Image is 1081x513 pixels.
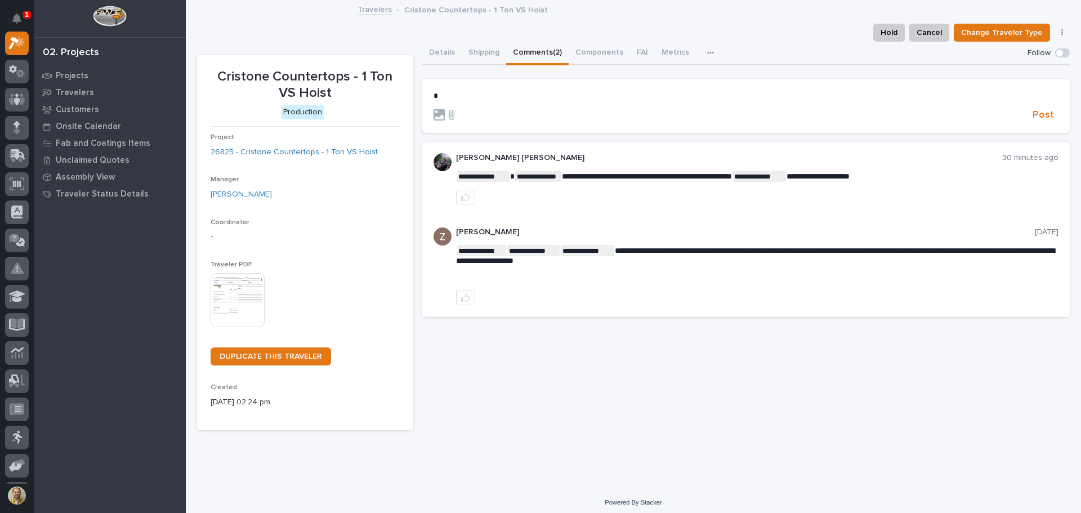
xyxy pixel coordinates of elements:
[56,88,94,98] p: Travelers
[220,353,322,360] span: DUPLICATE THIS TRAVELER
[1035,227,1058,237] p: [DATE]
[34,168,186,185] a: Assembly View
[954,24,1050,42] button: Change Traveler Type
[569,42,630,65] button: Components
[211,396,400,408] p: [DATE] 02:24 pm
[25,11,29,19] p: 1
[462,42,506,65] button: Shipping
[5,484,29,507] button: users-avatar
[1002,153,1058,163] p: 30 minutes ago
[909,24,949,42] button: Cancel
[404,3,548,15] p: Cristone Countertops - 1 Ton VS Hoist
[211,347,331,365] a: DUPLICATE THIS TRAVELER
[56,105,99,115] p: Customers
[56,122,121,132] p: Onsite Calendar
[34,151,186,168] a: Unclaimed Quotes
[5,7,29,30] button: Notifications
[34,84,186,101] a: Travelers
[1028,109,1058,122] button: Post
[873,24,905,42] button: Hold
[456,190,475,204] button: like this post
[34,67,186,84] a: Projects
[456,153,1003,163] p: [PERSON_NAME] [PERSON_NAME]
[655,42,696,65] button: Metrics
[506,42,569,65] button: Comments (2)
[211,261,252,268] span: Traveler PDF
[43,47,99,59] div: 02. Projects
[56,172,115,182] p: Assembly View
[211,384,237,391] span: Created
[56,155,129,166] p: Unclaimed Quotes
[630,42,655,65] button: FAI
[211,176,239,183] span: Manager
[211,219,249,226] span: Coordinator
[422,42,462,65] button: Details
[34,185,186,202] a: Traveler Status Details
[434,153,452,171] img: J6irDCNTStG5Atnk4v9O
[358,2,392,15] a: Travelers
[211,231,400,243] p: -
[456,227,1035,237] p: [PERSON_NAME]
[34,135,186,151] a: Fab and Coatings Items
[34,118,186,135] a: Onsite Calendar
[56,189,149,199] p: Traveler Status Details
[881,26,897,39] span: Hold
[961,26,1043,39] span: Change Traveler Type
[281,105,324,119] div: Production
[14,14,29,32] div: Notifications1
[56,139,150,149] p: Fab and Coatings Items
[1028,48,1051,58] p: Follow
[93,6,126,26] img: Workspace Logo
[56,71,88,81] p: Projects
[1033,109,1054,122] span: Post
[605,499,662,506] a: Powered By Stacker
[434,227,452,246] img: AGNmyxac9iQmFt5KMn4yKUk2u-Y3CYPXgWg2Ri7a09A=s96-c
[917,26,942,39] span: Cancel
[211,69,400,101] p: Cristone Countertops - 1 Ton VS Hoist
[211,189,272,200] a: [PERSON_NAME]
[456,291,475,305] button: like this post
[211,134,234,141] span: Project
[211,146,378,158] a: 26825 - Cristone Countertops - 1 Ton VS Hoist
[34,101,186,118] a: Customers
